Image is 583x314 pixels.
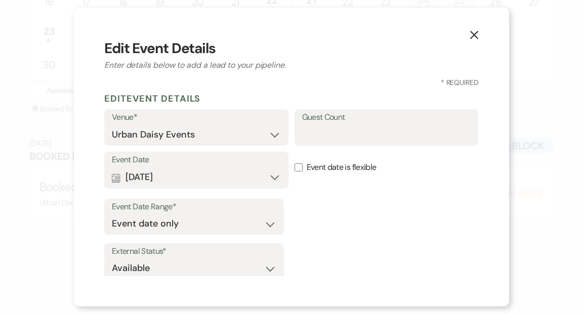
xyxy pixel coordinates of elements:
label: Event Date Range* [112,200,276,214]
label: Venue* [112,110,281,125]
input: Event date is flexible [295,163,303,171]
label: Event date is flexible [295,152,479,184]
h2: Enter details below to add a lead to your pipeline. [104,59,479,71]
label: Event Date [112,153,281,167]
h5: Edit Event Details [104,91,479,106]
h3: * Required [104,77,479,88]
label: Guest Count [302,110,471,125]
h3: Edit Event Details [104,38,479,59]
label: External Status* [112,244,276,259]
button: [DATE] [112,167,281,188]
